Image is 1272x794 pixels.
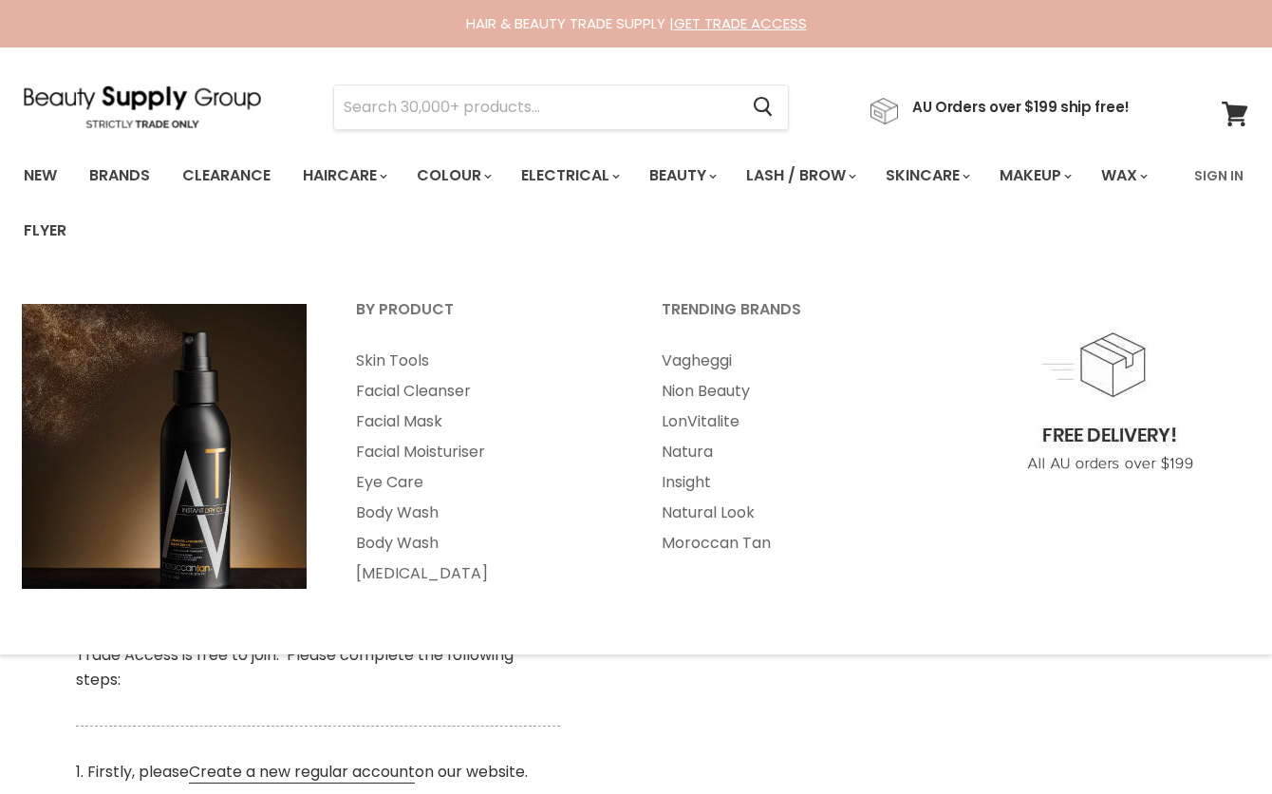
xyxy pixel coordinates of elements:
button: Search [738,85,788,129]
a: Beauty [635,156,728,196]
a: LonVitalite [638,406,940,437]
a: Skincare [871,156,982,196]
a: Trending Brands [638,294,940,342]
a: Natural Look [638,498,940,528]
a: Clearance [168,156,285,196]
a: Haircare [289,156,399,196]
a: Facial Mask [332,406,634,437]
a: Insight [638,467,940,498]
input: Search [334,85,738,129]
a: New [9,156,71,196]
a: Facial Moisturiser [332,437,634,467]
a: Wax [1087,156,1159,196]
a: Nion Beauty [638,376,940,406]
ul: Main menu [638,346,940,558]
a: Body Wash [332,528,634,558]
a: Facial Cleanser [332,376,634,406]
a: Electrical [507,156,631,196]
a: Body Wash [332,498,634,528]
p: Trade Access is free to join. Please complete the following steps: [76,643,559,692]
ul: Main menu [332,346,634,589]
p: 1. Firstly, please on our website. [76,760,559,785]
a: Brands [75,156,164,196]
a: Eye Care [332,467,634,498]
form: Product [333,85,789,130]
a: GET TRADE ACCESS [674,13,807,33]
ul: Main menu [9,148,1183,258]
a: Skin Tools [332,346,634,376]
a: Flyer [9,211,81,251]
a: Vagheggi [638,346,940,376]
a: Moroccan Tan [638,528,940,558]
a: Lash / Brow [732,156,868,196]
a: Makeup [985,156,1083,196]
a: Natura [638,437,940,467]
a: Colour [402,156,503,196]
a: Create a new regular account [189,761,415,784]
a: [MEDICAL_DATA] [332,558,634,589]
a: By Product [332,294,634,342]
a: Sign In [1183,156,1255,196]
